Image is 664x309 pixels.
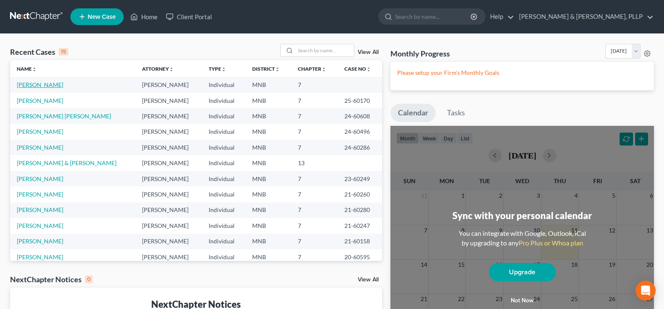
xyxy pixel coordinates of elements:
[17,206,63,213] a: [PERSON_NAME]
[291,234,338,249] td: 7
[135,77,202,92] td: [PERSON_NAME]
[135,108,202,124] td: [PERSON_NAME]
[291,249,338,265] td: 7
[135,186,202,202] td: [PERSON_NAME]
[135,202,202,218] td: [PERSON_NAME]
[17,191,63,198] a: [PERSON_NAME]
[10,274,93,284] div: NextChapter Notices
[245,108,291,124] td: MNB
[245,202,291,218] td: MNB
[17,128,63,135] a: [PERSON_NAME]
[221,67,226,72] i: unfold_more
[291,108,338,124] td: 7
[390,49,450,59] h3: Monthly Progress
[245,124,291,140] td: MNB
[202,218,245,233] td: Individual
[295,44,354,56] input: Search by name...
[338,140,382,155] td: 24-60286
[321,67,326,72] i: unfold_more
[17,81,63,88] a: [PERSON_NAME]
[202,186,245,202] td: Individual
[338,186,382,202] td: 21-60260
[489,292,556,309] button: Not now
[17,112,111,120] a: [PERSON_NAME] [PERSON_NAME]
[275,67,280,72] i: unfold_more
[291,186,338,202] td: 7
[126,9,162,24] a: Home
[169,67,174,72] i: unfold_more
[202,234,245,249] td: Individual
[85,276,93,283] div: 0
[245,234,291,249] td: MNB
[344,66,371,72] a: Case Nounfold_more
[245,93,291,108] td: MNB
[515,9,654,24] a: [PERSON_NAME] & [PERSON_NAME], PLLP
[17,253,63,260] a: [PERSON_NAME]
[135,218,202,233] td: [PERSON_NAME]
[202,140,245,155] td: Individual
[455,229,589,248] div: You can integrate with Google, Outlook, iCal by upgrading to any
[32,67,37,72] i: unfold_more
[452,209,592,222] div: Sync with your personal calendar
[142,66,174,72] a: Attorneyunfold_more
[636,281,656,301] div: Open Intercom Messenger
[17,144,63,151] a: [PERSON_NAME]
[291,93,338,108] td: 7
[338,234,382,249] td: 21-60158
[245,140,291,155] td: MNB
[245,155,291,171] td: MNB
[486,9,514,24] a: Help
[338,124,382,140] td: 24-60496
[202,171,245,186] td: Individual
[291,124,338,140] td: 7
[202,202,245,218] td: Individual
[338,93,382,108] td: 25-60170
[17,222,63,229] a: [PERSON_NAME]
[135,124,202,140] td: [PERSON_NAME]
[338,202,382,218] td: 21-60280
[338,218,382,233] td: 21-60247
[17,159,116,166] a: [PERSON_NAME] & [PERSON_NAME]
[202,108,245,124] td: Individual
[17,97,63,104] a: [PERSON_NAME]
[59,48,68,56] div: 15
[291,155,338,171] td: 13
[202,77,245,92] td: Individual
[489,263,556,281] a: Upgrade
[291,202,338,218] td: 7
[291,77,338,92] td: 7
[358,49,379,55] a: View All
[439,104,473,122] a: Tasks
[17,66,37,72] a: Nameunfold_more
[135,234,202,249] td: [PERSON_NAME]
[245,218,291,233] td: MNB
[202,124,245,140] td: Individual
[88,14,116,20] span: New Case
[135,171,202,186] td: [PERSON_NAME]
[202,155,245,171] td: Individual
[209,66,226,72] a: Typeunfold_more
[390,104,436,122] a: Calendar
[338,249,382,265] td: 20-60595
[338,171,382,186] td: 23-60249
[298,66,326,72] a: Chapterunfold_more
[162,9,216,24] a: Client Portal
[135,93,202,108] td: [PERSON_NAME]
[366,67,371,72] i: unfold_more
[17,175,63,182] a: [PERSON_NAME]
[291,218,338,233] td: 7
[395,9,472,24] input: Search by name...
[135,155,202,171] td: [PERSON_NAME]
[245,77,291,92] td: MNB
[245,171,291,186] td: MNB
[291,140,338,155] td: 7
[338,108,382,124] td: 24-60608
[245,249,291,265] td: MNB
[397,69,647,77] p: Please setup your Firm's Monthly Goals
[358,277,379,283] a: View All
[291,171,338,186] td: 7
[17,237,63,245] a: [PERSON_NAME]
[519,239,583,247] a: Pro Plus or Whoa plan
[245,186,291,202] td: MNB
[135,249,202,265] td: [PERSON_NAME]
